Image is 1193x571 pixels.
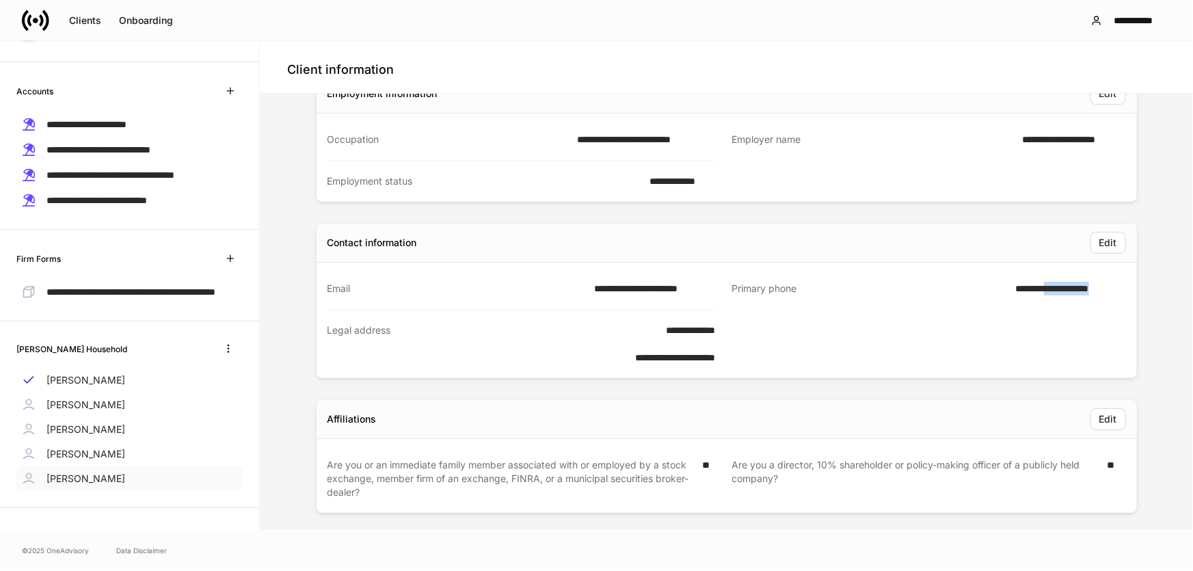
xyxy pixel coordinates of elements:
button: Edit [1090,83,1126,105]
div: Edit [1099,89,1117,98]
a: [PERSON_NAME] [16,442,243,466]
a: [PERSON_NAME] [16,466,243,491]
div: Edit [1099,238,1117,248]
div: Onboarding [119,16,173,25]
button: Edit [1090,408,1126,430]
div: Employment status [327,174,641,188]
h6: [PERSON_NAME] Household [16,343,127,356]
h6: Firm Forms [16,252,61,265]
p: [PERSON_NAME] [46,472,125,486]
div: Email [327,282,586,295]
a: [PERSON_NAME] [16,417,243,442]
button: Onboarding [110,10,182,31]
p: [PERSON_NAME] [46,423,125,436]
div: Are you a director, 10% shareholder or policy-making officer of a publicly held company? [732,458,1099,499]
div: Affiliations [327,412,377,426]
p: [PERSON_NAME] [46,373,125,387]
h6: Accounts [16,85,53,98]
p: [PERSON_NAME] [46,447,125,461]
a: [PERSON_NAME] [16,368,243,393]
div: Legal address [327,323,592,364]
div: Employment information [327,87,438,101]
div: Primary phone [732,282,1008,296]
button: Clients [60,10,110,31]
a: Data Disclaimer [116,545,167,556]
button: Edit [1090,232,1126,254]
div: Employer name [732,133,1015,147]
span: © 2025 OneAdvisory [22,545,89,556]
div: Clients [69,16,101,25]
div: Edit [1099,414,1117,424]
h4: Client information [287,62,394,78]
a: [PERSON_NAME] [16,393,243,417]
div: Contact information [327,236,417,250]
div: Are you or an immediate family member associated with or employed by a stock exchange, member fir... [327,458,695,499]
div: Occupation [327,133,569,146]
p: [PERSON_NAME] [46,398,125,412]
